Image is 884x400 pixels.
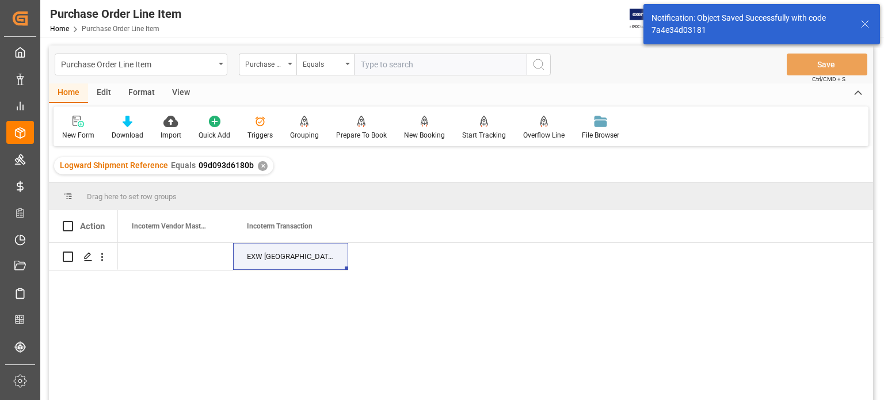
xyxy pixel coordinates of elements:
[812,75,845,83] span: Ctrl/CMD + S
[787,54,867,75] button: Save
[118,243,348,271] div: Press SPACE to select this row.
[50,25,69,33] a: Home
[62,130,94,140] div: New Form
[651,12,849,36] div: Notification: Object Saved Successfully with code 7a4e34d03181
[336,130,387,140] div: Prepare To Book
[61,56,215,71] div: Purchase Order Line Item
[49,243,118,271] div: Press SPACE to select this row.
[88,83,120,103] div: Edit
[245,56,284,70] div: Purchase Order Number
[87,192,177,201] span: Drag here to set row groups
[161,130,181,140] div: Import
[239,54,296,75] button: open menu
[132,222,209,230] span: Incoterm Vendor Master (by the supplier)
[112,130,143,140] div: Download
[354,54,527,75] input: Type to search
[404,130,445,140] div: New Booking
[233,243,348,270] div: EXW [GEOGRAPHIC_DATA], [GEOGRAPHIC_DATA] [GEOGRAPHIC_DATA]
[462,130,506,140] div: Start Tracking
[630,9,669,29] img: Exertis%20JAM%20-%20Email%20Logo.jpg_1722504956.jpg
[60,161,168,170] span: Logward Shipment Reference
[258,161,268,171] div: ✕
[50,5,181,22] div: Purchase Order Line Item
[582,130,619,140] div: File Browser
[290,130,319,140] div: Grouping
[527,54,551,75] button: search button
[49,83,88,103] div: Home
[199,130,230,140] div: Quick Add
[80,221,105,231] div: Action
[55,54,227,75] button: open menu
[523,130,565,140] div: Overflow Line
[296,54,354,75] button: open menu
[120,83,163,103] div: Format
[199,161,254,170] span: 09d093d6180b
[303,56,342,70] div: Equals
[171,161,196,170] span: Equals
[247,130,273,140] div: Triggers
[163,83,199,103] div: View
[247,222,313,230] span: Incoterm Transaction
